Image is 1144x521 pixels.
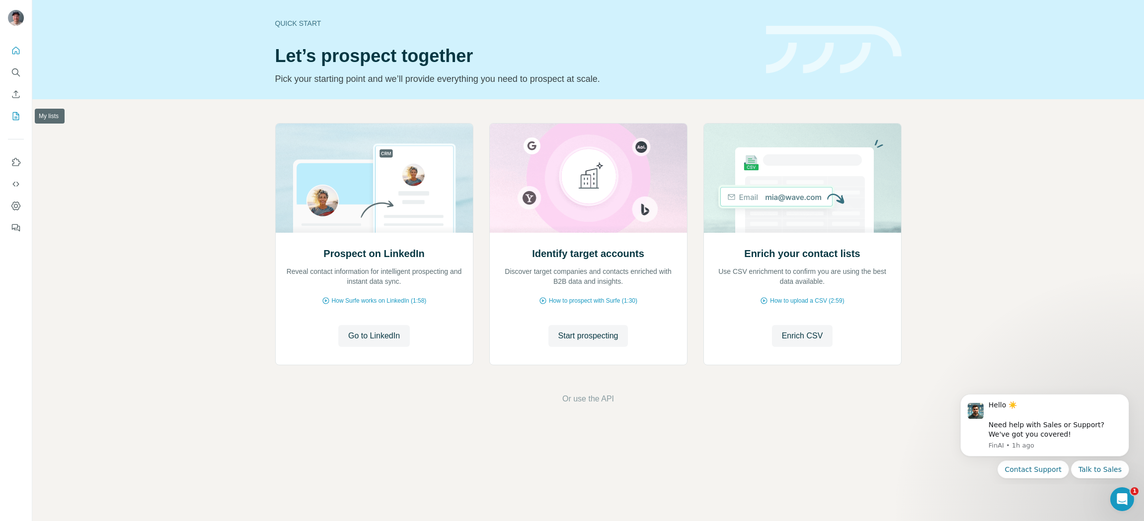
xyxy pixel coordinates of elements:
[8,197,24,215] button: Dashboard
[275,124,473,233] img: Prospect on LinkedIn
[703,124,902,233] img: Enrich your contact lists
[8,219,24,237] button: Feedback
[332,296,427,305] span: How Surfe works on LinkedIn (1:58)
[532,247,644,260] h2: Identify target accounts
[275,18,754,28] div: Quick start
[1110,487,1134,511] iframe: Intercom live chat
[8,107,24,125] button: My lists
[275,46,754,66] h1: Let’s prospect together
[562,393,614,405] button: Or use the API
[323,247,424,260] h2: Prospect on LinkedIn
[348,330,400,342] span: Go to LinkedIn
[772,325,833,347] button: Enrich CSV
[8,153,24,171] button: Use Surfe on LinkedIn
[766,26,902,74] img: banner
[744,247,860,260] h2: Enrich your contact lists
[8,64,24,81] button: Search
[770,296,844,305] span: How to upload a CSV (2:59)
[8,175,24,193] button: Use Surfe API
[714,266,891,286] p: Use CSV enrichment to confirm you are using the best data available.
[782,330,823,342] span: Enrich CSV
[8,10,24,26] img: Avatar
[558,330,618,342] span: Start prospecting
[1131,487,1139,495] span: 1
[489,124,687,233] img: Identify target accounts
[549,296,637,305] span: How to prospect with Surfe (1:30)
[500,266,677,286] p: Discover target companies and contacts enriched with B2B data and insights.
[286,266,463,286] p: Reveal contact information for intelligent prospecting and instant data sync.
[8,42,24,60] button: Quick start
[275,72,754,86] p: Pick your starting point and we’ll provide everything you need to prospect at scale.
[548,325,628,347] button: Start prospecting
[338,325,410,347] button: Go to LinkedIn
[945,385,1144,484] iframe: Intercom notifications message
[8,85,24,103] button: Enrich CSV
